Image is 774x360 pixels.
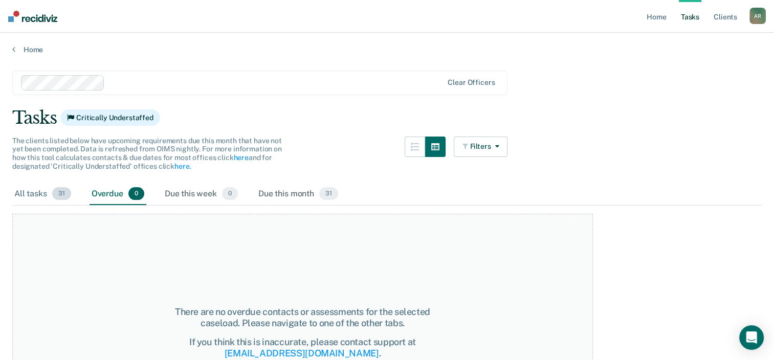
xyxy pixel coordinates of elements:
a: [EMAIL_ADDRESS][DOMAIN_NAME] [225,348,379,358]
div: Due this week0 [163,183,240,206]
span: 0 [222,187,238,200]
div: There are no overdue contacts or assessments for the selected caseload. Please navigate to one of... [158,306,447,328]
div: Tasks [12,107,762,128]
div: If you think this is inaccurate, please contact support at . [158,336,447,358]
div: Due this month31 [256,183,340,206]
a: here [174,162,189,170]
img: Recidiviz [8,11,57,22]
div: All tasks31 [12,183,73,206]
a: Home [12,45,762,54]
span: 31 [52,187,71,200]
div: Clear officers [448,78,495,87]
span: Critically Understaffed [60,109,160,126]
a: here [233,153,248,162]
div: Overdue0 [90,183,146,206]
span: 0 [128,187,144,200]
div: Open Intercom Messenger [739,325,764,350]
button: Filters [454,137,508,157]
button: AR [749,8,766,24]
div: A R [749,8,766,24]
span: 31 [319,187,338,200]
span: The clients listed below have upcoming requirements due this month that have not yet been complet... [12,137,282,170]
